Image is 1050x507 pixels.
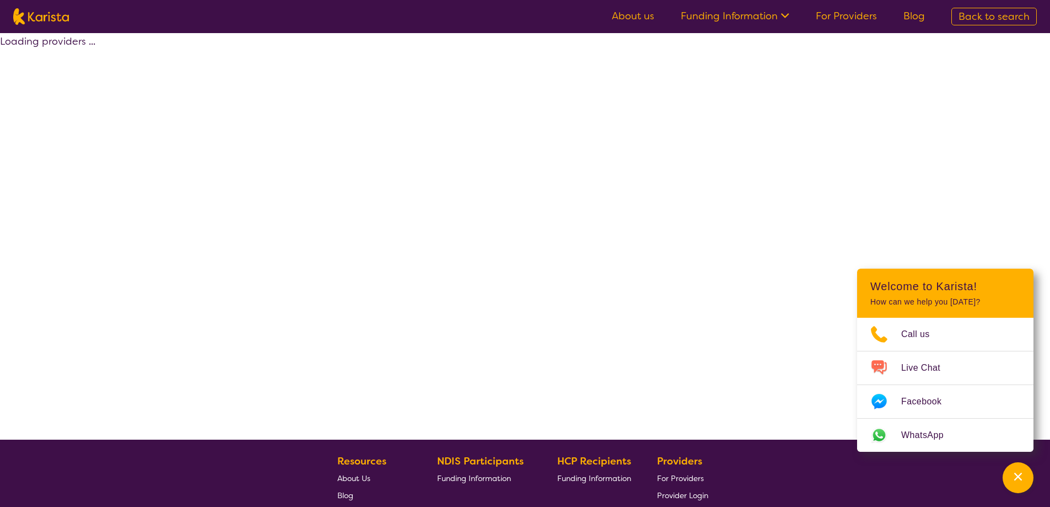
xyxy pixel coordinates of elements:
[901,393,955,410] span: Facebook
[437,455,524,468] b: NDIS Participants
[951,8,1037,25] a: Back to search
[681,9,789,23] a: Funding Information
[657,469,708,487] a: For Providers
[857,419,1033,452] a: Web link opens in a new tab.
[557,469,631,487] a: Funding Information
[657,455,702,468] b: Providers
[657,487,708,504] a: Provider Login
[816,9,877,23] a: For Providers
[437,469,532,487] a: Funding Information
[337,487,411,504] a: Blog
[337,473,370,483] span: About Us
[870,297,1020,307] p: How can we help you [DATE]?
[857,318,1033,452] ul: Choose channel
[901,360,954,376] span: Live Chat
[657,490,708,500] span: Provider Login
[959,10,1030,23] span: Back to search
[557,473,631,483] span: Funding Information
[337,490,353,500] span: Blog
[437,473,511,483] span: Funding Information
[13,8,69,25] img: Karista logo
[1003,462,1033,493] button: Channel Menu
[903,9,925,23] a: Blog
[857,269,1033,452] div: Channel Menu
[901,326,943,343] span: Call us
[901,427,957,444] span: WhatsApp
[337,469,411,487] a: About Us
[612,9,654,23] a: About us
[657,473,704,483] span: For Providers
[870,280,1020,293] h2: Welcome to Karista!
[557,455,631,468] b: HCP Recipients
[337,455,386,468] b: Resources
